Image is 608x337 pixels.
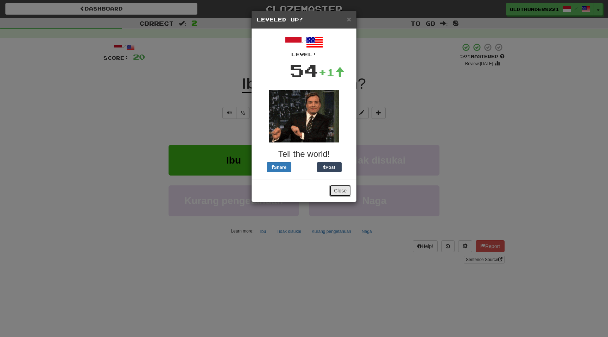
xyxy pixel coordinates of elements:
div: / [257,34,351,58]
button: Post [317,162,342,172]
div: +1 [318,65,344,80]
h3: Tell the world! [257,150,351,159]
img: fallon-a20d7af9049159056f982dd0e4b796b9edb7b1d2ba2b0a6725921925e8bac842.gif [269,90,339,142]
button: Share [267,162,291,172]
div: 54 [290,58,318,83]
button: Close [347,15,351,23]
h5: Leveled Up! [257,16,351,23]
button: Close [329,185,351,197]
span: × [347,15,351,23]
iframe: X Post Button [291,162,317,172]
div: Level: [257,51,351,58]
